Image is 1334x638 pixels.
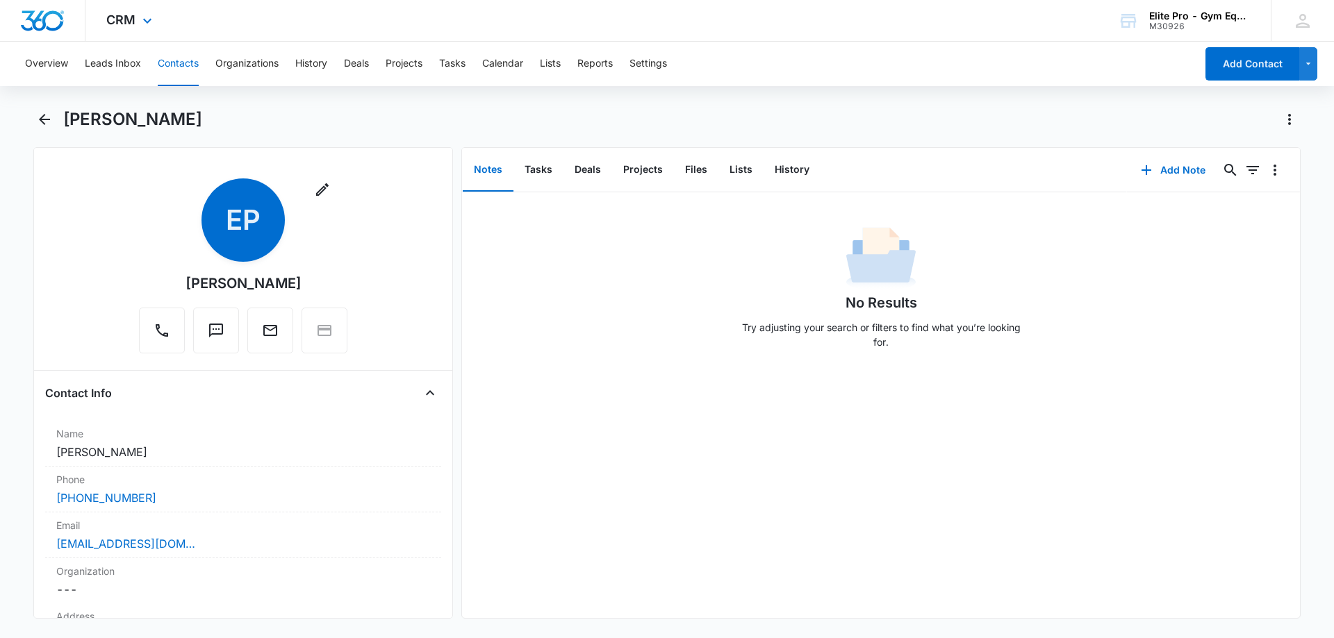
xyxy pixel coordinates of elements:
[735,320,1027,349] p: Try adjusting your search or filters to find what you’re looking for.
[1205,47,1299,81] button: Add Contact
[56,564,430,578] label: Organization
[45,558,441,603] div: Organization---
[56,444,430,460] dd: [PERSON_NAME]
[577,42,613,86] button: Reports
[386,42,422,86] button: Projects
[846,292,917,313] h1: No Results
[56,518,430,532] label: Email
[764,149,821,192] button: History
[846,223,916,292] img: No Data
[56,581,430,598] dd: ---
[247,329,293,341] a: Email
[1242,159,1264,181] button: Filters
[563,149,612,192] button: Deals
[295,42,327,86] button: History
[344,42,369,86] button: Deals
[1264,159,1286,181] button: Overflow Menu
[215,42,279,86] button: Organizations
[56,609,430,623] label: Address
[1149,22,1251,31] div: account id
[482,42,523,86] button: Calendar
[201,178,285,262] span: EP
[419,382,441,404] button: Close
[674,149,718,192] button: Files
[629,42,667,86] button: Settings
[193,329,239,341] a: Text
[45,385,112,401] h4: Contact Info
[1149,10,1251,22] div: account name
[1127,153,1219,187] button: Add Note
[45,467,441,512] div: Phone[PHONE_NUMBER]
[45,512,441,558] div: Email[EMAIL_ADDRESS][DOMAIN_NAME]
[56,489,156,506] a: [PHONE_NUMBER]
[139,329,185,341] a: Call
[1219,159,1242,181] button: Search...
[158,42,199,86] button: Contacts
[193,308,239,353] button: Text
[45,421,441,467] div: Name[PERSON_NAME]
[63,109,202,130] h1: [PERSON_NAME]
[718,149,764,192] button: Lists
[56,472,430,487] label: Phone
[33,108,55,131] button: Back
[463,149,513,192] button: Notes
[25,42,68,86] button: Overview
[439,42,466,86] button: Tasks
[56,535,195,552] a: [EMAIL_ADDRESS][DOMAIN_NAME]
[186,273,302,294] div: [PERSON_NAME]
[85,42,141,86] button: Leads Inbox
[139,308,185,353] button: Call
[106,12,135,27] span: CRM
[513,149,563,192] button: Tasks
[612,149,674,192] button: Projects
[1278,108,1301,131] button: Actions
[540,42,561,86] button: Lists
[247,308,293,353] button: Email
[56,426,430,441] label: Name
